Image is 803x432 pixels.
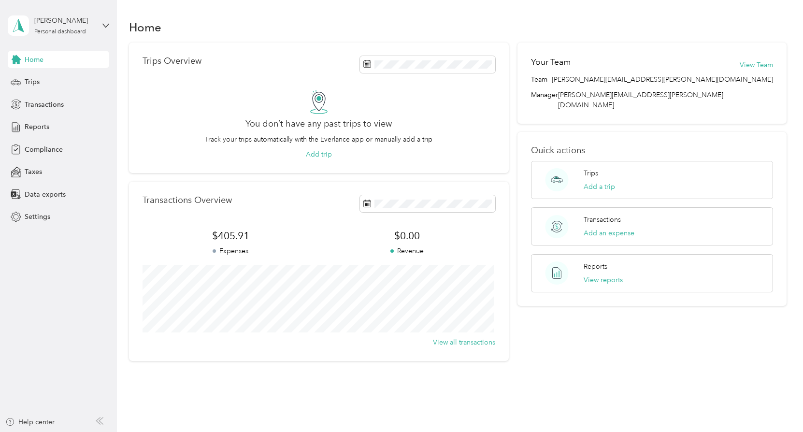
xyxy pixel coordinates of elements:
span: $0.00 [319,229,495,243]
p: Revenue [319,246,495,256]
h2: You don’t have any past trips to view [245,119,392,129]
button: View Team [740,60,773,70]
button: Help center [5,417,55,427]
p: Quick actions [531,145,773,156]
span: Home [25,55,43,65]
button: Add trip [306,149,332,159]
p: Transactions [584,215,621,225]
span: Settings [25,212,50,222]
button: View all transactions [433,337,495,347]
button: Add a trip [584,182,615,192]
span: Trips [25,77,40,87]
p: Trips Overview [143,56,201,66]
p: Trips [584,168,598,178]
button: View reports [584,275,623,285]
span: Transactions [25,100,64,110]
span: Reports [25,122,49,132]
span: [PERSON_NAME][EMAIL_ADDRESS][PERSON_NAME][DOMAIN_NAME] [558,91,723,109]
p: Reports [584,261,607,272]
span: Manager [531,90,558,110]
span: Compliance [25,144,63,155]
h1: Home [129,22,161,32]
p: Transactions Overview [143,195,232,205]
button: Add an expense [584,228,634,238]
span: [PERSON_NAME][EMAIL_ADDRESS][PERSON_NAME][DOMAIN_NAME] [552,74,773,85]
div: Personal dashboard [34,29,86,35]
iframe: Everlance-gr Chat Button Frame [749,378,803,432]
span: Team [531,74,547,85]
div: [PERSON_NAME] [34,15,95,26]
span: Data exports [25,189,66,200]
h2: Your Team [531,56,571,68]
span: Taxes [25,167,42,177]
p: Expenses [143,246,319,256]
p: Track your trips automatically with the Everlance app or manually add a trip [205,134,432,144]
span: $405.91 [143,229,319,243]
